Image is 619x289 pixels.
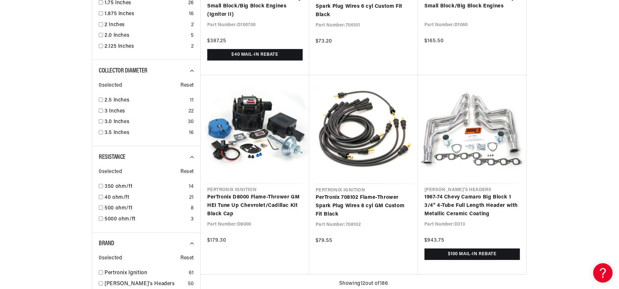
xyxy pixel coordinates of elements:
[191,43,194,51] div: 2
[99,240,114,247] span: Brand
[191,21,194,29] div: 2
[207,193,303,218] a: PerTronix D8000 Flame-Thrower GM HEI Tune Up Chevrolet/Cadillac Kit Black Cap
[99,154,126,160] span: Resistance
[105,10,186,18] a: 1.875 Inches
[188,280,194,288] div: 50
[191,215,194,224] div: 3
[188,107,194,116] div: 22
[189,269,194,277] div: 61
[191,204,194,213] div: 8
[105,43,188,51] a: 2.125 Inches
[105,129,186,137] a: 3.5 Inches
[105,32,188,40] a: 2.0 Inches
[189,129,194,137] div: 16
[339,280,388,288] span: Showing 12 out of 186
[105,280,185,288] a: [PERSON_NAME]'s Headers
[105,96,187,105] a: 2.5 Inches
[180,254,194,263] span: Reset
[99,168,122,176] span: 0 selected
[105,107,186,116] a: 3 Inches
[316,194,411,218] a: PerTronix 708102 Flame-Thrower Spark Plug Wires 8 cyl GM Custom Fit Black
[424,193,520,218] a: 1967-74 Chevy Camaro Big Block 1 3/4" 4-Tube Full Length Header with Metallic Ceramic Coating
[180,82,194,90] span: Reset
[190,96,194,105] div: 11
[99,82,122,90] span: 0 selected
[189,183,194,191] div: 14
[105,204,188,213] a: 500 ohm/ft
[105,118,185,126] a: 3.0 Inches
[99,68,147,74] span: Collector Diameter
[180,168,194,176] span: Reset
[191,32,194,40] div: 5
[105,269,186,277] a: Pertronix Ignition
[105,21,188,29] a: 2 Inches
[189,194,194,202] div: 21
[105,183,186,191] a: 350 ohm/ft
[188,118,194,126] div: 30
[105,194,187,202] a: 40 ohm/ft
[99,254,122,263] span: 0 selected
[189,10,194,18] div: 16
[105,215,188,224] a: 5000 ohm/ft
